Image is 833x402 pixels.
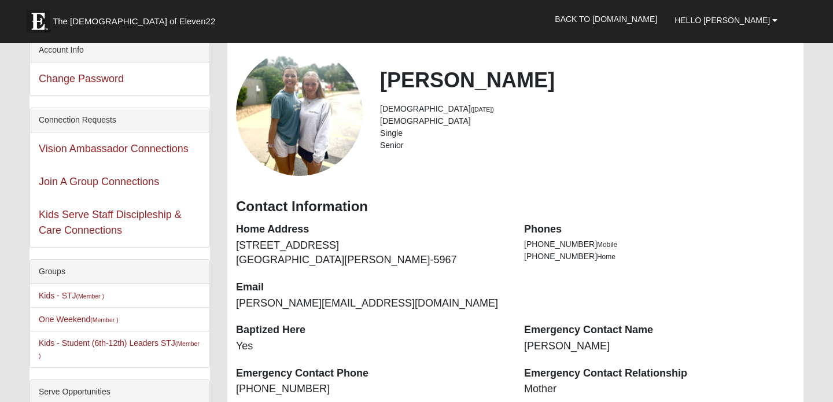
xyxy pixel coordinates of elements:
[236,296,507,311] dd: [PERSON_NAME][EMAIL_ADDRESS][DOMAIN_NAME]
[236,339,507,354] dd: Yes
[236,366,507,381] dt: Emergency Contact Phone
[236,238,507,268] dd: [STREET_ADDRESS] [GEOGRAPHIC_DATA][PERSON_NAME]-5967
[39,176,159,187] a: Join A Group Connections
[236,323,507,338] dt: Baptized Here
[524,366,795,381] dt: Emergency Contact Relationship
[236,382,507,397] dd: [PHONE_NUMBER]
[30,260,209,284] div: Groups
[90,316,118,323] small: (Member )
[666,6,786,35] a: Hello [PERSON_NAME]
[39,338,200,360] a: Kids - Student (6th-12th) Leaders STJ(Member )
[524,238,795,250] li: [PHONE_NUMBER]
[524,222,795,237] dt: Phones
[21,4,252,33] a: The [DEMOGRAPHIC_DATA] of Eleven22
[236,280,507,295] dt: Email
[380,127,795,139] li: Single
[380,139,795,152] li: Senior
[30,38,209,62] div: Account Info
[39,73,124,84] a: Change Password
[471,106,494,113] small: ([DATE])
[53,16,215,27] span: The [DEMOGRAPHIC_DATA] of Eleven22
[27,10,50,33] img: Eleven22 logo
[524,250,795,263] li: [PHONE_NUMBER]
[674,16,770,25] span: Hello [PERSON_NAME]
[236,222,507,237] dt: Home Address
[39,209,182,236] a: Kids Serve Staff Discipleship & Care Connections
[546,5,666,34] a: Back to [DOMAIN_NAME]
[524,323,795,338] dt: Emergency Contact Name
[597,241,617,249] span: Mobile
[380,68,795,93] h2: [PERSON_NAME]
[597,253,615,261] span: Home
[380,103,795,115] li: [DEMOGRAPHIC_DATA]
[524,382,795,397] dd: Mother
[30,108,209,132] div: Connection Requests
[39,291,104,300] a: Kids - STJ(Member )
[524,339,795,354] dd: [PERSON_NAME]
[380,115,795,127] li: [DEMOGRAPHIC_DATA]
[39,315,119,324] a: One Weekend(Member )
[236,49,363,176] a: View Fullsize Photo
[76,293,104,300] small: (Member )
[39,340,200,359] small: (Member )
[236,198,795,215] h3: Contact Information
[39,143,189,154] a: Vision Ambassador Connections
